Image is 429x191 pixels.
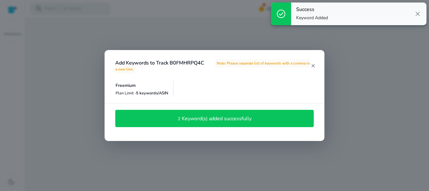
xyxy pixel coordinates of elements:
p: Plan Limit - [116,90,168,96]
p: Keyword Added [296,15,328,21]
h5: Freemium [116,83,168,88]
span: Note: Please separate list of keywords with a comma or a new line. [115,59,310,73]
h4: Keyword(s) added successfully [182,116,252,122]
span: 5 keywords/ASIN [136,90,168,96]
span: check_circle [276,9,286,19]
p: 2 [178,115,182,122]
h4: Add Keywords to Track B0FMHRPQ4C [115,60,311,72]
h4: Success [296,7,328,13]
span: close [414,10,421,18]
mat-icon: close [311,63,316,69]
